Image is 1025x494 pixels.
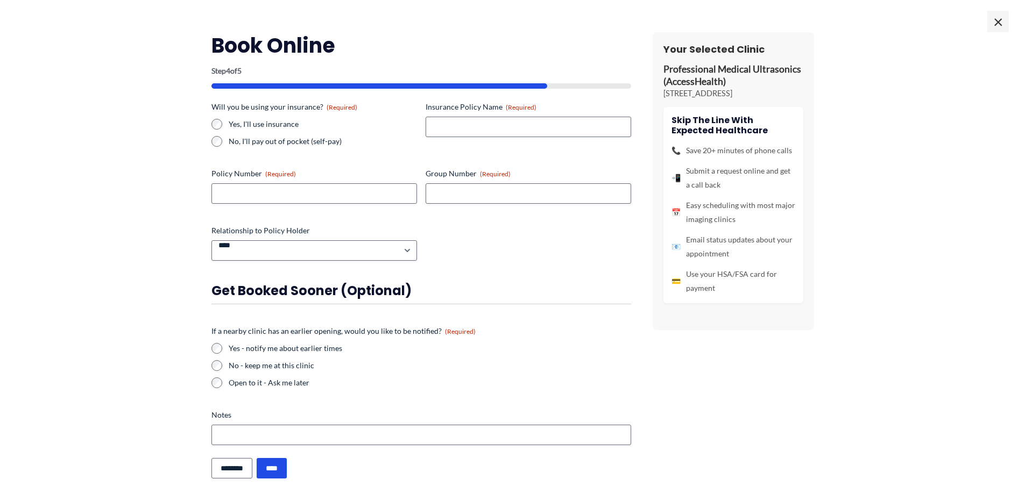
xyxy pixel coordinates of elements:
span: 📅 [671,205,681,219]
label: Policy Number [211,168,417,179]
legend: If a nearby clinic has an earlier opening, would you like to be notified? [211,326,476,337]
label: Group Number [426,168,631,179]
span: 📧 [671,240,681,254]
li: Use your HSA/FSA card for payment [671,267,795,295]
li: Email status updates about your appointment [671,233,795,261]
legend: Will you be using your insurance? [211,102,357,112]
h3: Get booked sooner (optional) [211,282,631,299]
span: 4 [226,66,230,75]
li: Save 20+ minutes of phone calls [671,144,795,157]
p: Step of [211,67,631,75]
label: No, I'll pay out of pocket (self-pay) [229,136,417,147]
label: Notes [211,410,631,420]
span: 5 [237,66,242,75]
span: 📲 [671,171,681,185]
label: Insurance Policy Name [426,102,631,112]
p: Professional Medical Ultrasonics (AccessHealth) [663,63,803,88]
label: Open to it - Ask me later [229,377,631,388]
span: (Required) [327,103,357,111]
span: 📞 [671,144,681,157]
span: × [987,11,1009,32]
p: [STREET_ADDRESS] [663,88,803,99]
li: Submit a request online and get a call back [671,164,795,192]
label: Yes, I'll use insurance [229,119,417,130]
h3: Your Selected Clinic [663,43,803,55]
label: Yes - notify me about earlier times [229,343,631,354]
span: (Required) [480,170,511,178]
label: No - keep me at this clinic [229,360,631,371]
h4: Skip the line with Expected Healthcare [671,115,795,135]
label: Relationship to Policy Holder [211,225,417,236]
span: (Required) [265,170,296,178]
li: Easy scheduling with most major imaging clinics [671,198,795,226]
span: (Required) [445,327,476,335]
span: 💳 [671,274,681,288]
h2: Book Online [211,32,631,59]
span: (Required) [506,103,536,111]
